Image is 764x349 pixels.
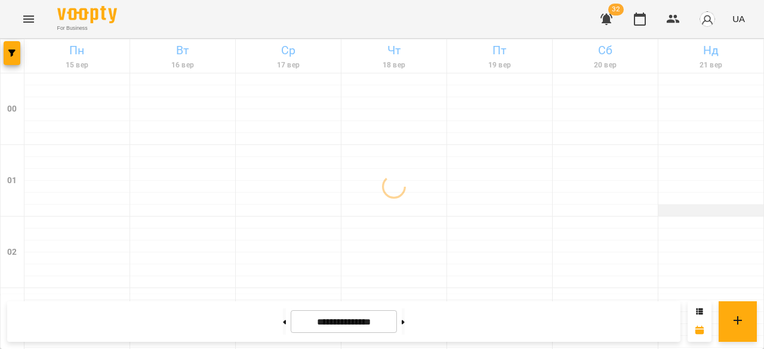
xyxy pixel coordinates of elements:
[449,41,550,60] h6: Пт
[238,60,339,71] h6: 17 вер
[732,13,745,25] span: UA
[57,6,117,23] img: Voopty Logo
[660,60,762,71] h6: 21 вер
[7,174,17,187] h6: 01
[343,41,445,60] h6: Чт
[449,60,550,71] h6: 19 вер
[554,41,656,60] h6: Сб
[554,60,656,71] h6: 20 вер
[57,24,117,32] span: For Business
[7,103,17,116] h6: 00
[699,11,716,27] img: avatar_s.png
[343,60,445,71] h6: 18 вер
[14,5,43,33] button: Menu
[132,41,233,60] h6: Вт
[608,4,624,16] span: 32
[238,41,339,60] h6: Ср
[660,41,762,60] h6: Нд
[26,60,128,71] h6: 15 вер
[26,41,128,60] h6: Пн
[132,60,233,71] h6: 16 вер
[7,246,17,259] h6: 02
[728,8,750,30] button: UA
